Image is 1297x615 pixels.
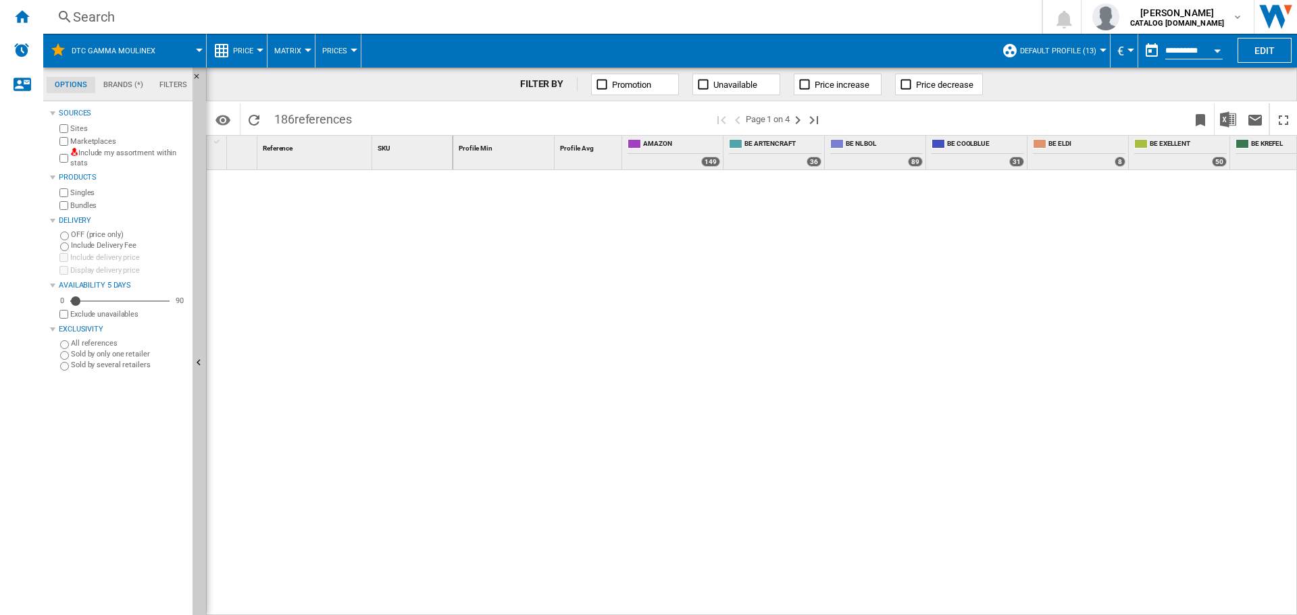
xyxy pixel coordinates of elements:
label: Display delivery price [70,265,187,275]
input: OFF (price only) [60,232,69,240]
md-tab-item: Brands (*) [95,77,151,93]
div: Sort None [456,136,554,157]
span: Profile Min [459,144,492,152]
input: Marketplaces [59,137,68,146]
span: BE ELDI [1048,139,1125,151]
div: Default profile (13) [1002,34,1103,68]
button: Edit [1238,38,1292,63]
span: SKU [378,144,390,152]
button: Download in Excel [1215,103,1242,135]
button: Options [209,107,236,132]
span: Matrix [274,47,301,55]
button: Prices [322,34,354,68]
button: Bookmark this report [1187,103,1214,135]
button: DTC GAMMA MOULINEX [72,34,169,68]
span: Unavailable [713,80,757,90]
input: Sold by several retailers [60,362,69,371]
div: BE ARTENCRAFT 36 offers sold by BE ARTENCRAFT [726,136,824,169]
div: 90 [172,296,187,306]
div: BE ELDI 8 offers sold by BE ELDI [1030,136,1128,169]
span: [PERSON_NAME] [1130,6,1224,20]
span: AMAZON [643,139,720,151]
span: Promotion [612,80,651,90]
md-tab-item: Filters [151,77,195,93]
label: Sites [70,124,187,134]
div: Profile Min Sort None [456,136,554,157]
input: Include my assortment within stats [59,150,68,167]
span: BE NL BOL [846,139,923,151]
img: excel-24x24.png [1220,111,1236,128]
div: Products [59,172,187,183]
button: Send this report by email [1242,103,1269,135]
input: Display delivery price [59,266,68,275]
md-slider: Availability [70,294,170,308]
div: Exclusivity [59,324,187,335]
div: Reference Sort None [260,136,372,157]
img: alerts-logo.svg [14,42,30,58]
div: 149 offers sold by AMAZON [701,157,720,167]
button: Reload [240,103,268,135]
div: 50 offers sold by BE EXELLENT [1212,157,1227,167]
input: Singles [59,188,68,197]
button: Open calendar [1205,36,1229,61]
label: OFF (price only) [71,230,187,240]
div: Price [213,34,260,68]
span: Default profile (13) [1020,47,1096,55]
div: BE COOLBLUE 31 offers sold by BE COOLBLUE [929,136,1027,169]
div: 36 offers sold by BE ARTENCRAFT [807,157,821,167]
label: Bundles [70,200,187,211]
input: Sold by only one retailer [60,351,69,360]
label: All references [71,338,187,348]
div: Availability 5 Days [59,280,187,291]
button: Hide [193,68,209,92]
input: Include Delivery Fee [60,242,69,251]
button: >Previous page [730,103,746,135]
b: CATALOG [DOMAIN_NAME] [1130,19,1224,28]
button: Matrix [274,34,308,68]
div: BE NL BOL 89 offers sold by BE NL BOL [828,136,925,169]
span: BE COOLBLUE [947,139,1024,151]
button: md-calendar [1138,37,1165,64]
div: SKU Sort None [375,136,453,157]
div: Sort None [375,136,453,157]
button: € [1117,34,1131,68]
div: BE EXELLENT 50 offers sold by BE EXELLENT [1131,136,1229,169]
div: Sort None [557,136,621,157]
button: First page [713,103,730,135]
div: FILTER BY [520,78,578,91]
div: Sort None [230,136,257,157]
button: Maximize [1270,103,1297,135]
md-menu: Currency [1111,34,1138,68]
label: Exclude unavailables [70,309,187,319]
img: profile.jpg [1092,3,1119,30]
div: 89 offers sold by BE NL BOL [908,157,923,167]
span: BE EXELLENT [1150,139,1227,151]
label: Singles [70,188,187,198]
label: Sold by only one retailer [71,349,187,359]
div: 0 [57,296,68,306]
button: Price increase [794,74,882,95]
input: All references [60,340,69,349]
input: Include delivery price [59,253,68,262]
span: references [295,112,352,126]
button: Unavailable [692,74,780,95]
button: Price decrease [895,74,983,95]
span: Price [233,47,253,55]
div: 31 offers sold by BE COOLBLUE [1009,157,1024,167]
span: Price increase [815,80,869,90]
span: Profile Avg [560,144,594,152]
div: Search [73,7,1007,26]
md-tab-item: Options [47,77,95,93]
input: Bundles [59,201,68,210]
span: Price decrease [916,80,973,90]
div: AMAZON 149 offers sold by AMAZON [625,136,723,169]
span: Prices [322,47,347,55]
input: Sites [59,124,68,133]
span: BE ARTENCRAFT [744,139,821,151]
button: Last page [806,103,822,135]
span: 186 [268,103,359,132]
button: Promotion [591,74,679,95]
span: Reference [263,144,293,152]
